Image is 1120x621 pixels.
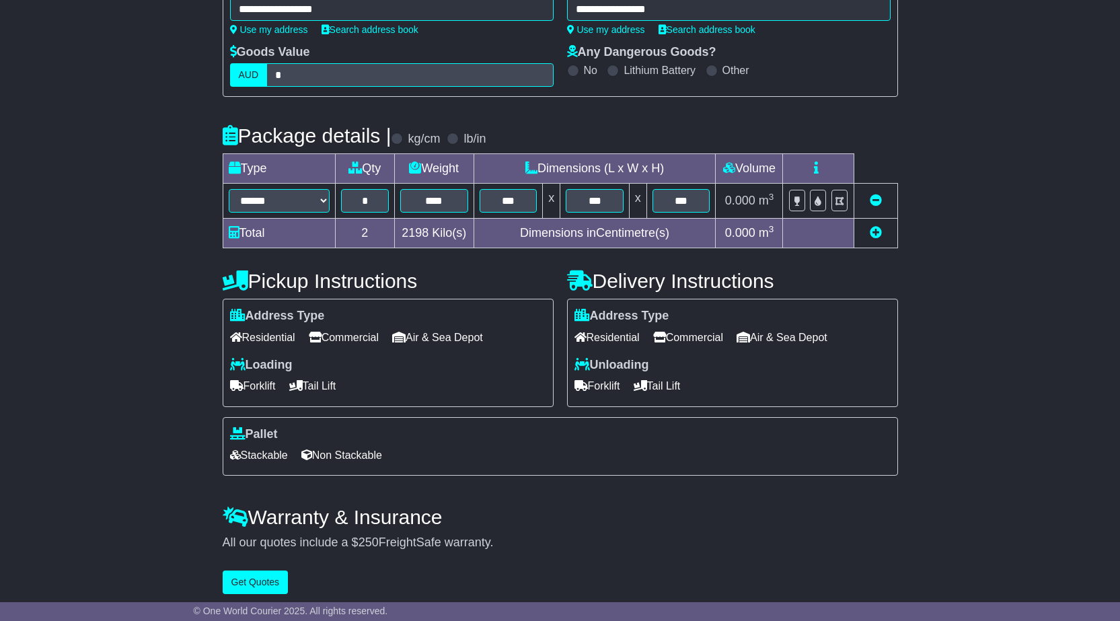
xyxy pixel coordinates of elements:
[574,358,649,373] label: Unloading
[769,192,774,202] sup: 3
[759,226,774,240] span: m
[574,309,669,324] label: Address Type
[870,226,882,240] a: Add new item
[574,375,620,396] span: Forklift
[624,64,696,77] label: Lithium Battery
[223,536,898,550] div: All our quotes include a $ FreightSafe warranty.
[722,64,749,77] label: Other
[394,219,474,248] td: Kilo(s)
[567,270,898,292] h4: Delivery Instructions
[230,445,288,466] span: Stackable
[230,327,295,348] span: Residential
[223,154,335,184] td: Type
[230,63,268,87] label: AUD
[301,445,382,466] span: Non Stackable
[543,184,560,219] td: x
[759,194,774,207] span: m
[230,427,278,442] label: Pallet
[194,606,388,616] span: © One World Courier 2025. All rights reserved.
[653,327,723,348] span: Commercial
[335,154,394,184] td: Qty
[463,132,486,147] label: lb/in
[335,219,394,248] td: 2
[359,536,379,549] span: 250
[408,132,440,147] label: kg/cm
[567,24,645,35] a: Use my address
[230,45,310,60] label: Goods Value
[230,24,308,35] a: Use my address
[769,224,774,234] sup: 3
[634,375,681,396] span: Tail Lift
[322,24,418,35] a: Search address book
[230,375,276,396] span: Forklift
[223,506,898,528] h4: Warranty & Insurance
[584,64,597,77] label: No
[629,184,646,219] td: x
[716,154,783,184] td: Volume
[402,226,428,240] span: 2198
[230,358,293,373] label: Loading
[394,154,474,184] td: Weight
[309,327,379,348] span: Commercial
[474,154,716,184] td: Dimensions (L x W x H)
[659,24,755,35] a: Search address book
[567,45,716,60] label: Any Dangerous Goods?
[574,327,640,348] span: Residential
[725,194,755,207] span: 0.000
[289,375,336,396] span: Tail Lift
[223,270,554,292] h4: Pickup Instructions
[474,219,716,248] td: Dimensions in Centimetre(s)
[223,124,391,147] h4: Package details |
[737,327,827,348] span: Air & Sea Depot
[223,219,335,248] td: Total
[725,226,755,240] span: 0.000
[230,309,325,324] label: Address Type
[870,194,882,207] a: Remove this item
[223,571,289,594] button: Get Quotes
[392,327,483,348] span: Air & Sea Depot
